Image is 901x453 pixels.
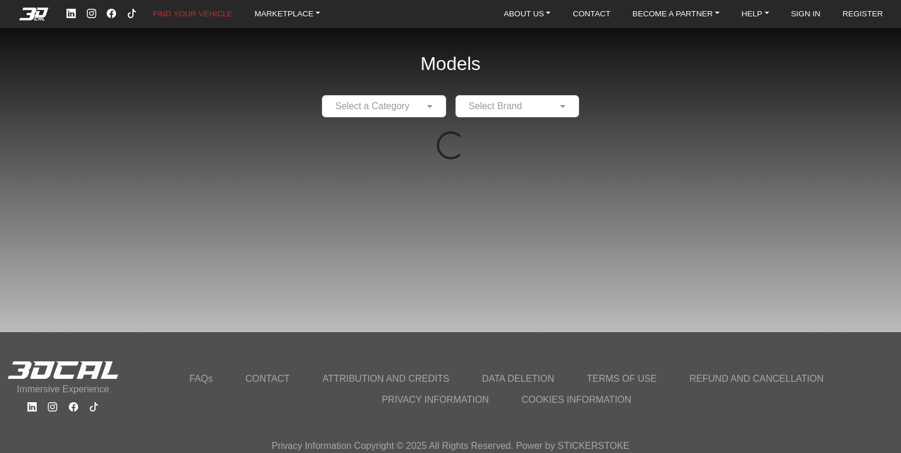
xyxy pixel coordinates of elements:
a: SIGN IN [786,6,825,22]
a: DATA DELETION [475,368,561,389]
a: REFUND AND CANCELLATION [682,368,830,389]
a: FAQs [183,368,220,389]
a: CONTACT [239,368,297,389]
a: HELP [737,6,774,22]
a: CONTACT [568,6,615,22]
p: Privacy Information Copyright © 2025 All Rights Reserved. Power by STICKERSTOKE [272,439,630,453]
a: MARKETPLACE [250,6,325,22]
a: COOKIES INFORMATION [514,389,638,410]
h2: Models [420,37,481,90]
a: TERMS OF USE [580,368,664,389]
a: PRIVACY INFORMATION [374,389,496,410]
a: REGISTER [838,6,888,22]
a: FIND YOUR VEHICLE [148,6,237,22]
a: ATTRIBUTION AND CREDITS [315,368,457,389]
a: ABOUT US [499,6,556,22]
p: Immersive Experience [7,382,119,396]
a: BECOME A PARTNER [628,6,724,22]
